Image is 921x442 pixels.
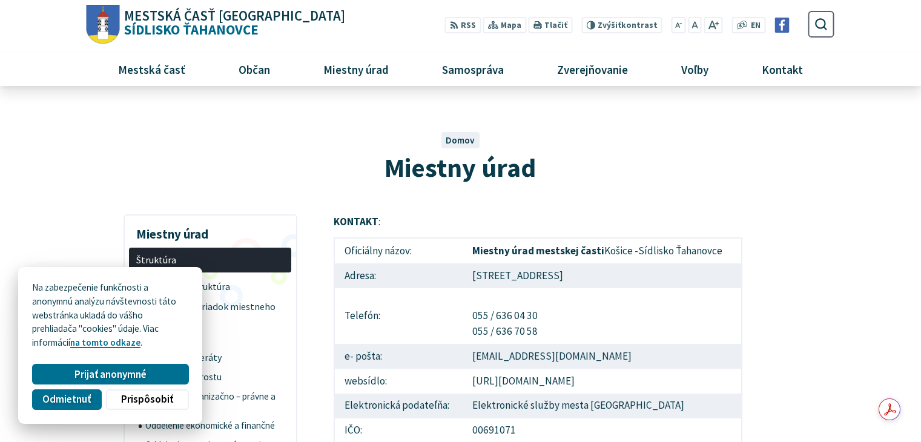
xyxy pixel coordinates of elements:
a: 055 / 636 04 30 [472,309,538,322]
span: EN [751,19,761,32]
td: websídlo: [334,369,463,394]
button: Prispôsobiť [106,389,188,410]
a: Oddelenia a referáty [129,348,291,368]
span: Oddelenie organizačno – právne a sociálne [145,387,285,417]
a: Občan [216,53,292,85]
strong: Miestny úrad mestskej časti [472,244,604,257]
td: e- pošta: [334,344,463,369]
span: Organizačná štruktúra [136,277,285,297]
span: Organizačný poriadok miestneho úradu [136,297,285,328]
a: Voľby [659,53,731,85]
td: [URL][DOMAIN_NAME] [463,369,742,394]
a: EN [748,19,764,32]
span: Štruktúra [136,250,285,270]
button: Prijať anonymné [32,364,188,384]
span: Miestny úrad [319,53,393,85]
a: Kontakt [740,53,825,85]
button: Odmietnuť [32,389,101,410]
a: Organizačný poriadok miestneho úradu [129,297,291,328]
td: Elektronická podateľňa: [334,394,463,418]
a: 00691071 [472,423,516,437]
a: Zverejňovanie [535,53,650,85]
button: Tlačiť [529,17,572,33]
span: Prednosta MÚ [136,328,285,348]
button: Zmenšiť veľkosť písma [672,17,686,33]
img: Prejsť na domovskú stránku [87,5,120,44]
td: [EMAIL_ADDRESS][DOMAIN_NAME] [463,344,742,369]
span: Oddelenia a referáty [136,348,285,368]
td: Košice -Sídlisko Ťahanovce [463,238,742,263]
strong: KONTAKT [334,215,378,228]
p: Na zabezpečenie funkčnosti a anonymnú analýzu návštevnosti táto webstránka ukladá do vášho prehli... [32,281,188,350]
td: Oficiálny názov: [334,238,463,263]
button: Zväčšiť veľkosť písma [704,17,722,33]
span: RSS [461,19,476,32]
span: kontrast [598,21,658,30]
a: 055 / 636 70 58 [472,325,538,338]
a: na tomto odkaze [70,337,140,348]
p: : [334,214,742,230]
span: Zvýšiť [598,20,621,30]
a: Elektronické služby mesta [GEOGRAPHIC_DATA] [472,398,684,412]
td: Adresa: [334,263,463,288]
img: Prejsť na Facebook stránku [774,18,790,33]
span: Mapa [501,19,521,32]
a: Oddelenie organizačno – právne a sociálne [139,387,292,417]
span: Sídlisko Ťahanovce [120,9,346,37]
span: Tlačiť [544,21,567,30]
span: Mestská časť [113,53,190,85]
a: Mestská časť [96,53,207,85]
span: Voľby [677,53,713,85]
a: Miestny úrad [301,53,411,85]
a: RSS [445,17,481,33]
a: Organizačná štruktúra [129,277,291,297]
a: Kancelária starostu [139,368,292,387]
a: Domov [446,134,475,146]
a: Oddelenie ekonomické a finančné [139,417,292,436]
td: Telefón: [334,288,463,344]
span: Kontakt [758,53,808,85]
button: Nastaviť pôvodnú veľkosť písma [688,17,701,33]
span: Odmietnuť [42,393,91,406]
span: Občan [234,53,274,85]
span: Prispôsobiť [121,393,173,406]
span: Miestny úrad [385,151,536,184]
span: Zverejňovanie [552,53,632,85]
span: Oddelenie ekonomické a finančné [145,417,285,436]
span: Mestská časť [GEOGRAPHIC_DATA] [124,9,345,23]
a: Mapa [483,17,526,33]
a: Prednosta MÚ [129,328,291,348]
h3: Miestny úrad [129,218,291,243]
a: Štruktúra [129,248,291,272]
span: Kancelária starostu [145,368,285,387]
td: [STREET_ADDRESS] [463,263,742,288]
a: Logo Sídlisko Ťahanovce, prejsť na domovskú stránku. [87,5,345,44]
span: Prijať anonymné [74,368,147,381]
span: Samospráva [437,53,508,85]
a: Samospráva [420,53,526,85]
button: Zvýšiťkontrast [581,17,662,33]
